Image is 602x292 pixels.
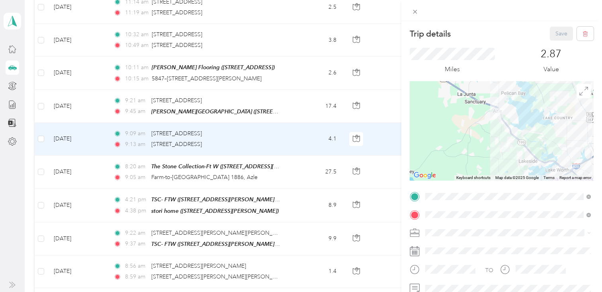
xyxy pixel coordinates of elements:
[410,28,451,39] p: Trip details
[559,175,591,180] a: Report a map error
[412,170,438,181] img: Google
[541,48,561,60] p: 2.87
[485,266,493,274] div: TO
[445,64,460,74] p: Miles
[495,175,539,180] span: Map data ©2025 Google
[543,175,555,180] a: Terms (opens in new tab)
[456,175,491,181] button: Keyboard shortcuts
[412,170,438,181] a: Open this area in Google Maps (opens a new window)
[557,247,602,292] iframe: Everlance-gr Chat Button Frame
[543,64,559,74] p: Value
